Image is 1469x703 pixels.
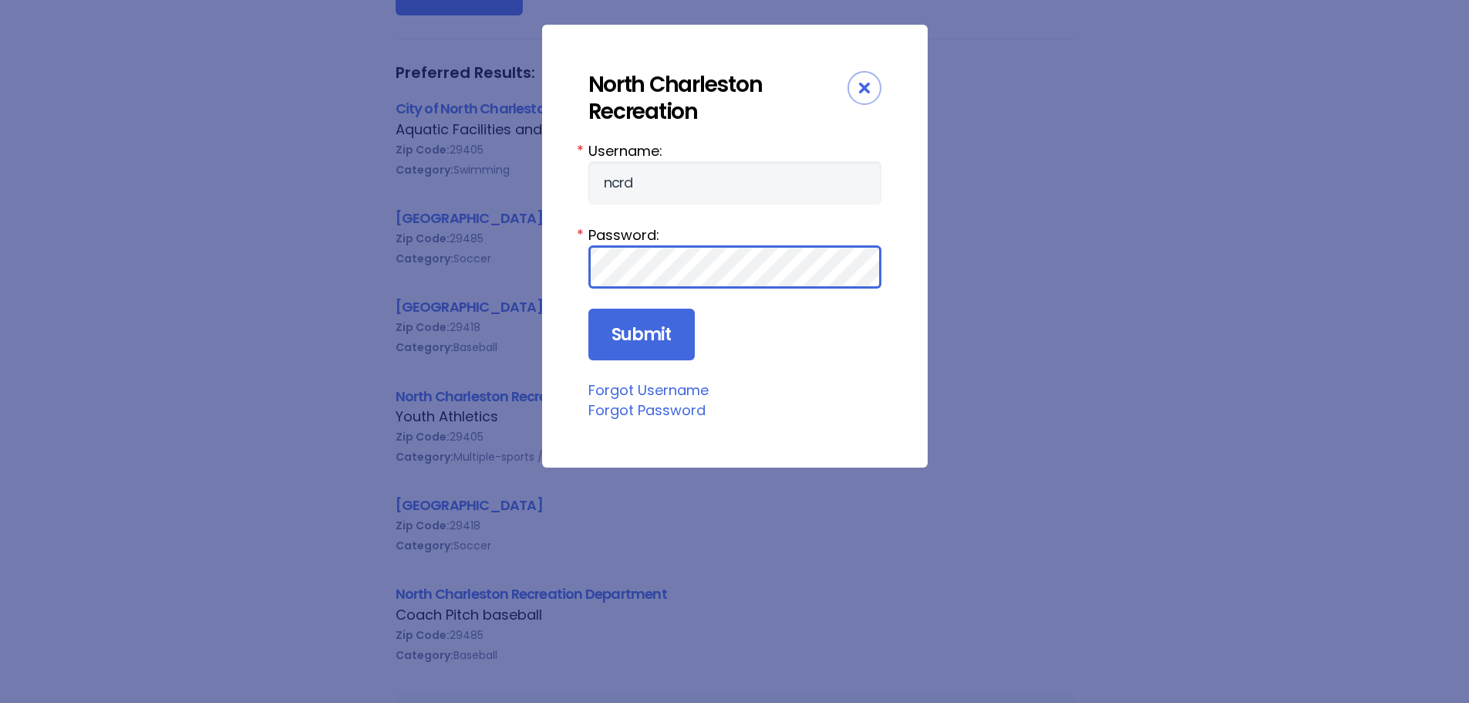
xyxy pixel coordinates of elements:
[588,71,847,125] div: North Charleston Recreation
[588,140,881,161] label: Username:
[847,71,881,105] div: Close
[588,401,706,420] a: Forgot Password
[588,309,695,361] input: Submit
[588,225,881,245] label: Password:
[588,380,709,400] a: Forgot Username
